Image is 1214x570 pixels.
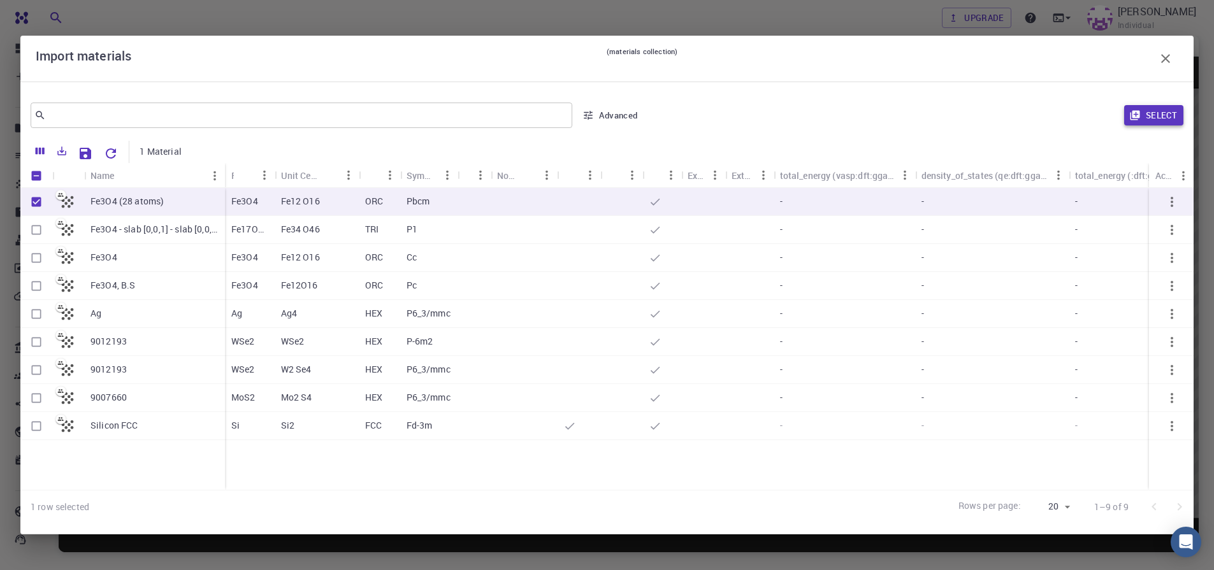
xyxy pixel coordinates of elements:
p: W2 Se4 [281,363,312,376]
p: Rows per page: [958,499,1021,514]
p: - [921,307,924,320]
div: Ext+web [725,163,774,188]
div: total_energy (:dft:gga:pbe) [1075,163,1171,188]
button: Menu [470,165,491,185]
button: Menu [1048,165,1069,185]
button: Menu [380,165,400,185]
p: - [921,251,924,264]
span: Support [25,9,71,20]
p: ORC [365,279,383,292]
div: Unit Cell Formula [275,163,359,188]
p: P-6m2 [407,335,433,348]
small: (materials collection) [607,46,677,71]
button: Reset Explorer Settings [98,141,124,166]
p: - [780,307,783,320]
button: Sort [318,165,338,185]
p: - [780,335,783,348]
p: P1 [407,223,417,236]
p: WSe2 [281,335,305,348]
p: - [780,279,783,292]
div: - [915,412,1069,440]
p: HEX [365,307,382,320]
p: - [780,391,783,404]
button: Advanced [577,105,644,125]
p: - [1075,195,1078,208]
p: - [921,391,924,404]
button: Save Explorer Settings [73,141,98,166]
p: ORC [365,195,383,208]
div: Name [84,163,225,188]
div: Name [90,163,115,188]
p: - [780,223,783,236]
p: - [1075,307,1078,320]
p: - [1075,335,1078,348]
div: - [774,412,915,440]
p: - [921,279,924,292]
p: 9012193 [90,335,127,348]
p: ORC [365,251,383,264]
p: HEX [365,391,382,404]
p: HEX [365,363,382,376]
button: Menu [338,165,359,185]
div: Non-periodic [491,163,557,188]
div: Formula [231,163,234,188]
button: Export [51,141,73,161]
p: - [780,195,783,208]
p: P6_3/mmc [407,363,451,376]
p: 1–9 of 9 [1094,501,1129,513]
div: 1 row selected [31,501,89,513]
p: 1 Material [140,145,182,158]
p: - [1075,223,1078,236]
div: Symmetry [407,163,437,188]
p: Fe12O16 [281,279,318,292]
p: P6_3/mmc [407,307,451,320]
p: MoS2 [231,391,256,404]
p: - [780,251,783,264]
button: Menu [254,165,275,185]
div: Icon [52,163,84,188]
p: Si [231,419,240,432]
div: Shared [600,163,642,188]
div: Unit Cell Formula [281,163,318,188]
button: Sort [365,165,386,185]
div: Ext+lnk [681,163,725,188]
div: density_of_states (qe:dft:gga:pbe) [915,163,1069,188]
p: Fe3O4 [231,251,258,264]
p: Fe34 O46 [281,223,320,236]
p: - [921,223,924,236]
button: Columns [29,141,51,161]
div: Lattice [359,163,400,188]
p: - [780,363,783,376]
p: Fe3O4 [231,279,258,292]
p: Fe12 O16 [281,251,320,264]
button: Menu [437,165,458,185]
p: 9007660 [90,391,127,404]
div: 20 [1026,497,1074,516]
div: Formula [225,163,275,188]
p: - [921,195,924,208]
div: Import materials [36,46,1178,71]
p: Fe3O4, B.S [90,279,136,292]
p: Pc [407,279,417,292]
p: Fe3O4 [90,251,117,264]
p: P6_3/mmc [407,391,451,404]
div: Actions [1149,163,1194,188]
div: density_of_states (qe:dft:gga:pbe) [921,163,1048,188]
p: 9012193 [90,363,127,376]
p: Silicon FCC [90,419,138,432]
p: HEX [365,335,382,348]
button: Menu [1173,166,1194,186]
p: WSe2 [231,335,255,348]
button: Sort [563,165,584,185]
p: Fe3O4 (28 atoms) [90,195,164,208]
div: Non-periodic [497,163,516,188]
p: Cc [407,251,417,264]
button: Sort [607,165,627,185]
div: Actions [1155,163,1173,188]
button: Menu [895,165,915,185]
p: Fe3O4 - slab [0,0,1] - slab [0,0,1] [90,223,219,236]
button: Menu [622,165,642,185]
p: Pbcm [407,195,430,208]
p: WSe2 [231,363,255,376]
p: Fe3O4 [231,195,258,208]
